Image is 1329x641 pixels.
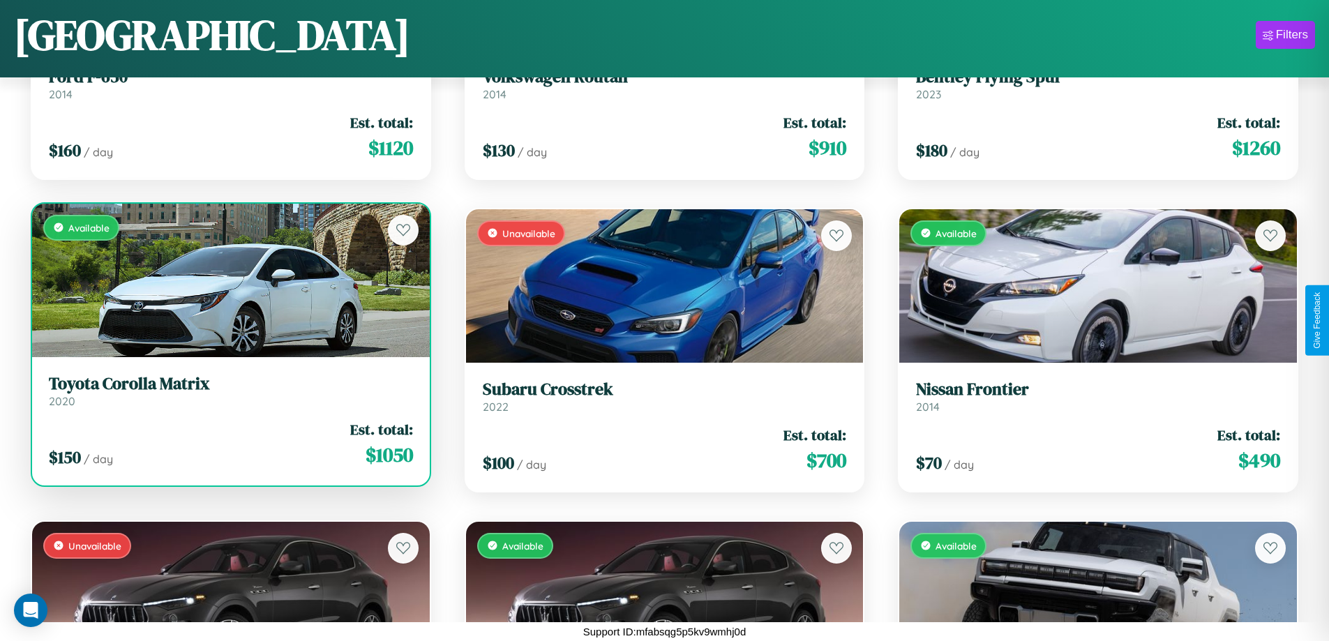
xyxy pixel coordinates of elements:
span: Available [502,540,543,552]
h3: Subaru Crosstrek [483,379,847,400]
span: $ 180 [916,139,947,162]
span: Available [936,540,977,552]
span: $ 150 [49,446,81,469]
h3: Bentley Flying Spur [916,67,1280,87]
h3: Toyota Corolla Matrix [49,374,413,394]
span: / day [945,458,974,472]
span: $ 130 [483,139,515,162]
span: 2022 [483,400,509,414]
span: 2020 [49,394,75,408]
a: Toyota Corolla Matrix2020 [49,374,413,408]
span: $ 1260 [1232,134,1280,162]
span: Est. total: [350,419,413,439]
span: $ 1120 [368,134,413,162]
div: Give Feedback [1312,292,1322,349]
span: $ 910 [809,134,846,162]
h1: [GEOGRAPHIC_DATA] [14,6,410,63]
span: Est. total: [783,112,846,133]
span: Unavailable [502,227,555,239]
span: / day [950,145,979,159]
span: $ 490 [1238,446,1280,474]
span: Est. total: [783,425,846,445]
span: $ 70 [916,451,942,474]
a: Volkswagen Routan2014 [483,67,847,101]
span: Available [936,227,977,239]
span: 2014 [916,400,940,414]
div: Open Intercom Messenger [14,594,47,627]
span: / day [84,452,113,466]
button: Filters [1256,21,1315,49]
p: Support ID: mfabsqg5p5kv9wmhj0d [583,622,746,641]
span: Available [68,222,110,234]
a: Nissan Frontier2014 [916,379,1280,414]
span: 2023 [916,87,941,101]
span: 2014 [49,87,73,101]
span: Est. total: [1217,112,1280,133]
h3: Ford F-650 [49,67,413,87]
a: Ford F-6502014 [49,67,413,101]
span: / day [518,145,547,159]
span: Est. total: [350,112,413,133]
span: $ 700 [806,446,846,474]
h3: Nissan Frontier [916,379,1280,400]
a: Subaru Crosstrek2022 [483,379,847,414]
span: 2014 [483,87,506,101]
span: Unavailable [68,540,121,552]
span: $ 160 [49,139,81,162]
span: $ 100 [483,451,514,474]
span: $ 1050 [366,441,413,469]
span: / day [517,458,546,472]
a: Bentley Flying Spur2023 [916,67,1280,101]
span: / day [84,145,113,159]
div: Filters [1276,28,1308,42]
span: Est. total: [1217,425,1280,445]
h3: Volkswagen Routan [483,67,847,87]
